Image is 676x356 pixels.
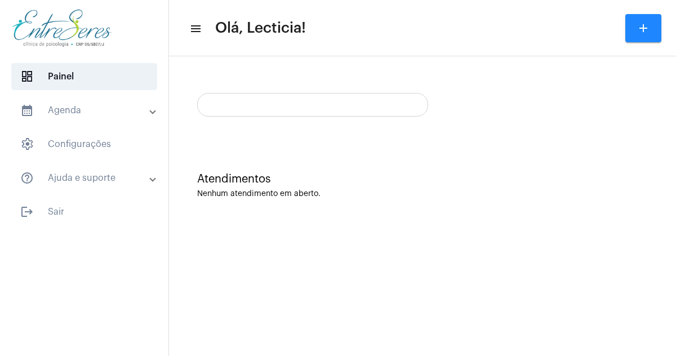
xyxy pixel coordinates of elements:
mat-icon: sidenav icon [20,205,34,219]
div: Atendimentos [197,173,648,185]
div: Nenhum atendimento em aberto. [197,190,648,198]
span: Configurações [11,131,157,158]
span: Painel [11,63,157,90]
mat-icon: add [637,21,650,35]
span: sidenav icon [20,70,34,83]
span: Olá, Lecticia! [215,19,306,37]
mat-icon: sidenav icon [189,22,201,35]
mat-panel-title: Agenda [20,104,150,117]
span: Sair [11,198,157,225]
mat-expansion-panel-header: sidenav iconAjuda e suporte [7,164,168,192]
mat-icon: sidenav icon [20,104,34,117]
mat-panel-title: Ajuda e suporte [20,171,150,185]
mat-expansion-panel-header: sidenav iconAgenda [7,97,168,124]
mat-icon: sidenav icon [20,171,34,185]
img: aa27006a-a7e4-c883-abf8-315c10fe6841.png [9,6,114,51]
span: sidenav icon [20,137,34,151]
